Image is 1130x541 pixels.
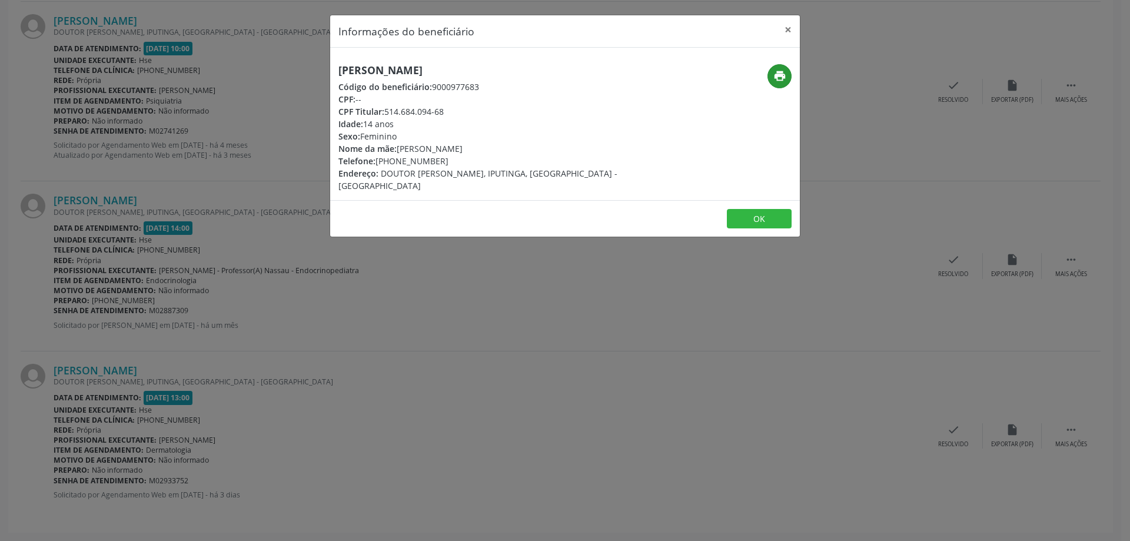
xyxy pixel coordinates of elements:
[767,64,792,88] button: print
[338,93,635,105] div: --
[338,106,384,117] span: CPF Titular:
[338,24,474,39] h5: Informações do beneficiário
[338,168,617,191] span: DOUTOR [PERSON_NAME], IPUTINGA, [GEOGRAPHIC_DATA] - [GEOGRAPHIC_DATA]
[338,118,635,130] div: 14 anos
[773,69,786,82] i: print
[776,15,800,44] button: Close
[338,143,397,154] span: Nome da mãe:
[338,64,635,77] h5: [PERSON_NAME]
[338,155,375,167] span: Telefone:
[727,209,792,229] button: OK
[338,81,635,93] div: 9000977683
[338,105,635,118] div: 514.684.094-68
[338,118,363,130] span: Idade:
[338,81,432,92] span: Código do beneficiário:
[338,155,635,167] div: [PHONE_NUMBER]
[338,168,378,179] span: Endereço:
[338,130,635,142] div: Feminino
[338,94,355,105] span: CPF:
[338,131,360,142] span: Sexo:
[338,142,635,155] div: [PERSON_NAME]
